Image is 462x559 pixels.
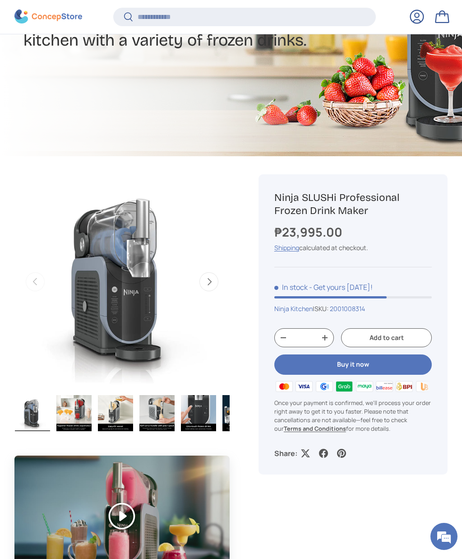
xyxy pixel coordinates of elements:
[222,395,258,431] img: Ninja SLUSHi Professional Frozen Drink Maker
[314,379,334,393] img: gcash
[139,395,175,431] img: Ninja SLUSHi Professional Frozen Drink Maker
[274,379,294,393] img: master
[274,282,308,292] span: In stock
[354,379,374,393] img: maya
[414,379,434,393] img: ubp
[274,354,432,375] button: Buy it now
[374,379,394,393] img: billease
[98,395,133,431] img: Ninja SLUSHi Professional Frozen Drink Maker
[284,424,346,433] a: Terms and Conditions
[274,224,345,240] strong: ₱23,995.00
[14,10,82,24] img: ConcepStore
[274,191,432,218] h1: Ninja SLUSHi Professional Frozen Drink Maker
[56,395,92,431] img: Ninja SLUSHi Professional Frozen Drink Maker
[334,379,354,393] img: grabpay
[294,379,314,393] img: visa
[14,174,230,434] media-gallery: Gallery Viewer
[313,304,365,313] span: |
[314,304,328,313] span: SKU:
[274,304,313,313] a: Ninja Kitchen
[309,282,373,292] p: - Get yours [DATE]!
[330,304,365,313] a: 2001008314
[341,328,432,348] button: Add to cart
[394,379,414,393] img: bpi
[15,395,50,431] img: Ninja SLUSHi Professional Frozen Drink Maker
[274,399,432,433] p: Once your payment is confirmed, we'll process your order right away to get it to you faster. Plea...
[274,243,432,252] div: calculated at checkout.
[274,243,299,252] a: Shipping
[181,395,216,431] img: Ninja SLUSHi Professional Frozen Drink Maker
[274,448,297,459] p: Share:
